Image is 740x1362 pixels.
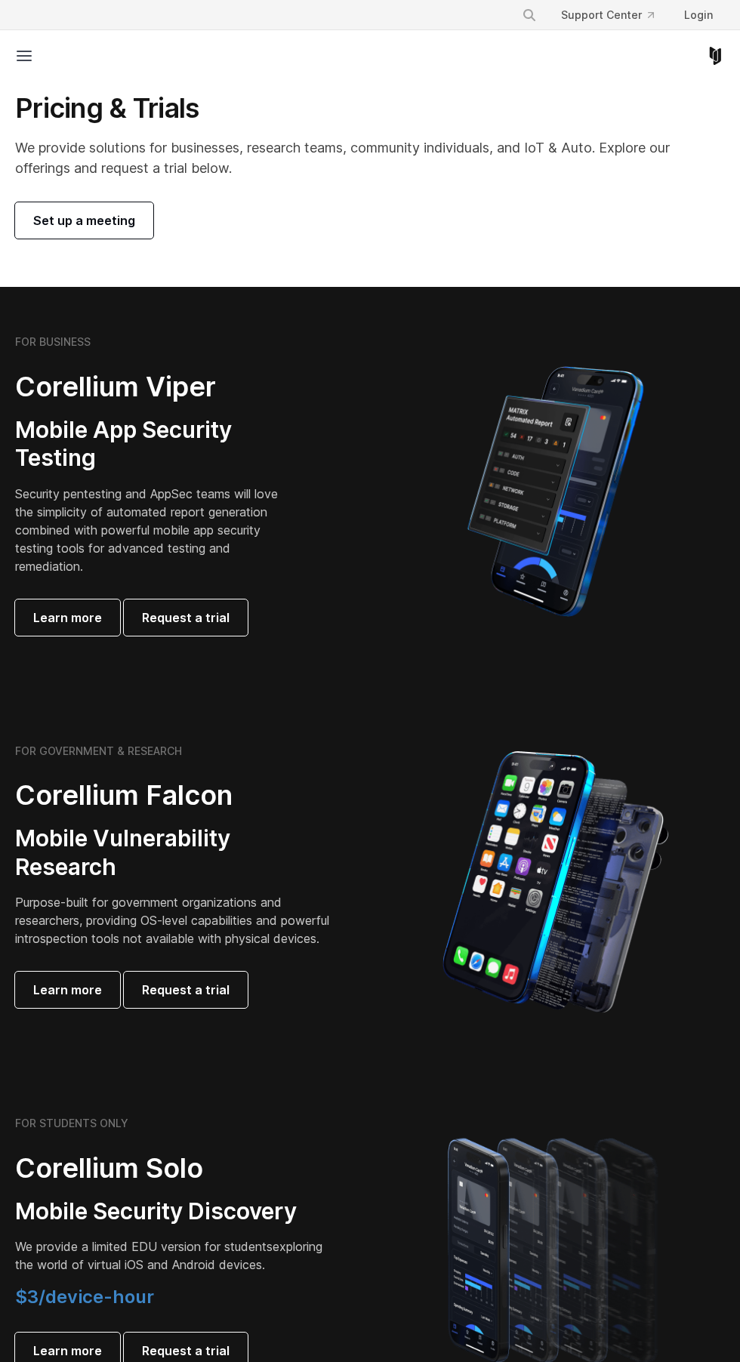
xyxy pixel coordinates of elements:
span: Learn more [33,609,102,627]
a: Login [672,2,725,29]
p: exploring the world of virtual iOS and Android devices. [15,1237,334,1274]
h2: Corellium Solo [15,1151,334,1185]
p: We provide solutions for businesses, research teams, community individuals, and IoT & Auto. Explo... [15,137,725,178]
span: $3/device-hour [15,1286,154,1308]
p: Security pentesting and AppSec teams will love the simplicity of automated report generation comb... [15,485,298,575]
h2: Corellium Falcon [15,778,334,812]
span: Request a trial [142,609,230,627]
h3: Mobile Vulnerability Research [15,824,334,881]
h3: Mobile Security Discovery [15,1197,334,1226]
a: Learn more [15,599,120,636]
h6: FOR STUDENTS ONLY [15,1117,128,1130]
span: Request a trial [142,981,230,999]
h6: FOR BUSINESS [15,335,91,349]
h6: FOR GOVERNMENT & RESEARCH [15,744,182,758]
a: Learn more [15,972,120,1008]
a: Request a trial [124,972,248,1008]
span: Learn more [33,981,102,999]
span: Set up a meeting [33,211,135,230]
div: Navigation Menu [510,2,725,29]
a: Set up a meeting [15,202,153,239]
span: Learn more [33,1342,102,1360]
span: Request a trial [142,1342,230,1360]
h3: Mobile App Security Testing [15,416,298,473]
p: Purpose-built for government organizations and researchers, providing OS-level capabilities and p... [15,893,334,948]
a: Request a trial [124,599,248,636]
img: Corellium MATRIX automated report on iPhone showing app vulnerability test results across securit... [442,359,669,624]
a: Corellium Home [706,47,725,65]
a: Support Center [549,2,666,29]
h2: Corellium Viper [15,370,298,404]
h1: Pricing & Trials [15,91,725,125]
img: iPhone model separated into the mechanics used to build the physical device. [442,750,669,1014]
span: We provide a limited EDU version for students [15,1239,273,1254]
button: Search [516,2,543,29]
